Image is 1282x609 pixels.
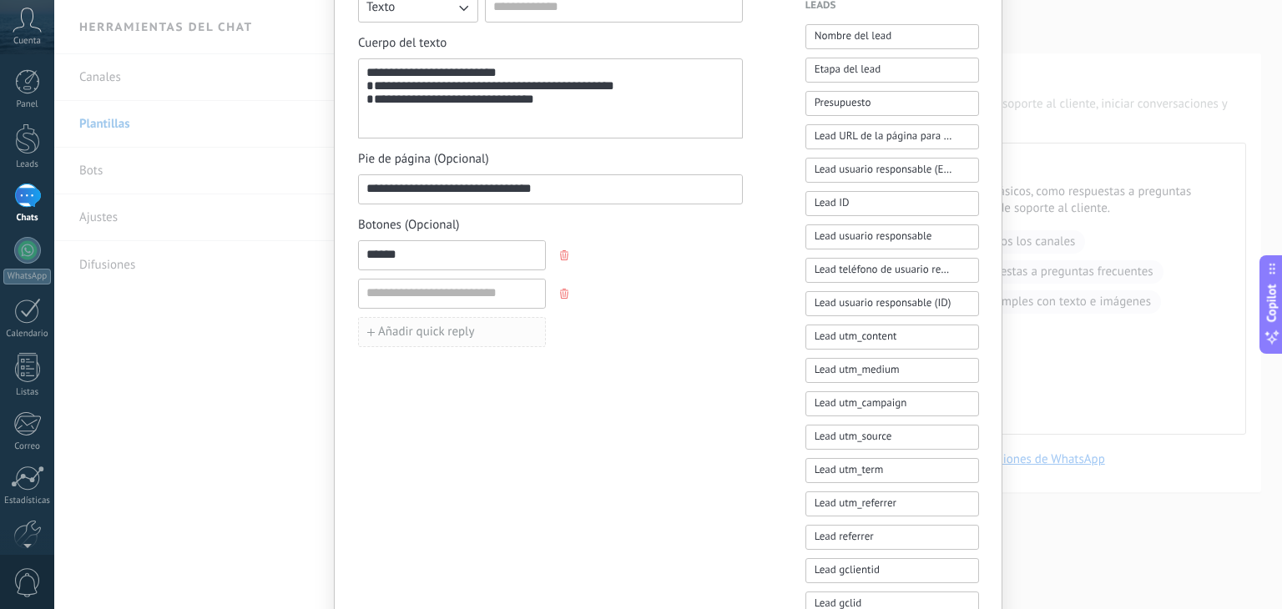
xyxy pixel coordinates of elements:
span: Lead utm_term [815,461,884,478]
span: Lead URL de la página para compartir con los clientes [815,128,952,144]
button: Etapa del lead [805,58,979,83]
div: Estadísticas [3,496,52,506]
span: Lead usuario responsable (ID) [815,294,951,311]
div: Listas [3,387,52,398]
div: Leads [3,159,52,170]
span: Lead gclientid [815,561,880,578]
span: Copilot [1264,284,1280,323]
div: Chats [3,213,52,224]
span: Lead ID [815,194,850,211]
button: Lead usuario responsable [805,224,979,249]
button: Lead utm_source [805,425,979,450]
span: Lead usuario responsable (Email) [815,161,952,178]
span: Presupuesto [815,94,871,111]
span: Lead utm_content [815,328,897,345]
span: Lead usuario responsable [815,228,932,244]
button: Lead utm_content [805,325,979,350]
button: Lead URL de la página para compartir con los clientes [805,124,979,149]
button: Presupuesto [805,91,979,116]
button: Lead utm_referrer [805,491,979,516]
button: Lead referrer [805,525,979,550]
button: Añadir quick reply [358,317,546,347]
button: Lead usuario responsable (ID) [805,291,979,316]
button: Lead teléfono de usuario responsable [805,258,979,283]
span: Lead teléfono de usuario responsable [815,261,952,278]
div: WhatsApp [3,269,51,284]
span: Lead referrer [815,528,874,545]
span: Pie de página (Opcional) [358,151,743,168]
span: Botones (Opcional) [358,217,743,234]
button: Lead gclientid [805,558,979,583]
span: Añadir quick reply [378,326,475,338]
div: Calendario [3,329,52,340]
button: Lead usuario responsable (Email) [805,158,979,183]
div: Correo [3,441,52,452]
button: Lead ID [805,191,979,216]
button: Lead utm_campaign [805,391,979,416]
span: Nombre del lead [815,28,892,44]
span: Etapa del lead [815,61,881,78]
span: Cuenta [13,36,41,47]
button: Lead utm_term [805,458,979,483]
span: Cuerpo del texto [358,35,743,52]
span: Lead utm_referrer [815,495,896,511]
button: Lead utm_medium [805,358,979,383]
span: Lead utm_campaign [815,395,907,411]
button: Nombre del lead [805,24,979,49]
span: Lead utm_source [815,428,892,445]
div: Panel [3,99,52,110]
span: Lead utm_medium [815,361,900,378]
